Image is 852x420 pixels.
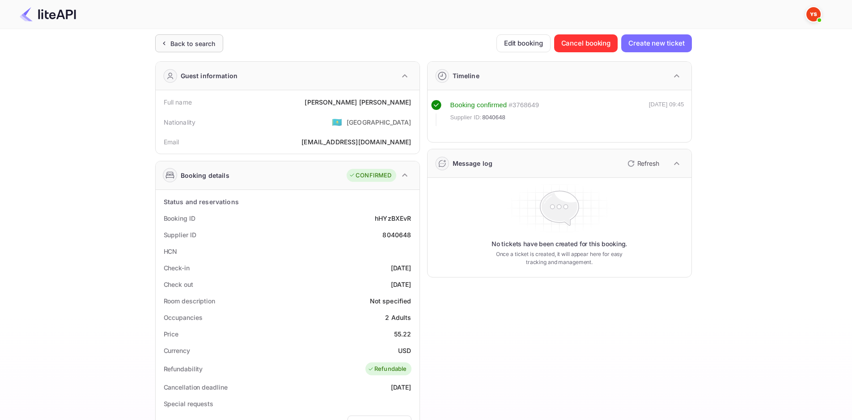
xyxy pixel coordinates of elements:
[621,34,691,52] button: Create new ticket
[554,34,618,52] button: Cancel booking
[347,118,411,127] div: [GEOGRAPHIC_DATA]
[164,197,239,206] div: Status and reservations
[164,329,179,339] div: Price
[398,346,411,355] div: USD
[164,137,179,147] div: Email
[170,39,216,48] div: Back to search
[391,263,411,273] div: [DATE]
[164,382,228,392] div: Cancellation deadline
[368,365,407,374] div: Refundable
[382,230,411,239] div: 8040648
[453,71,479,80] div: Timeline
[301,137,411,147] div: [EMAIL_ADDRESS][DOMAIN_NAME]
[806,7,821,21] img: Yandex Support
[496,34,551,52] button: Edit booking
[450,100,507,110] div: Booking confirmed
[637,159,659,168] p: Refresh
[181,171,229,180] div: Booking details
[482,113,505,122] span: 8040648
[649,100,684,126] div: [DATE] 09:45
[164,364,203,374] div: Refundability
[164,296,215,306] div: Room description
[622,156,663,171] button: Refresh
[20,7,76,21] img: LiteAPI Logo
[450,113,482,122] span: Supplier ID:
[394,329,411,339] div: 55.22
[164,247,178,256] div: HCN
[164,346,190,355] div: Currency
[489,250,630,266] p: Once a ticket is created, it will appear here for easy tracking and management.
[164,214,195,223] div: Booking ID
[164,280,193,289] div: Check out
[181,71,238,80] div: Guest information
[385,313,411,322] div: 2 Adults
[164,230,196,239] div: Supplier ID
[332,114,342,130] span: United States
[349,171,391,180] div: CONFIRMED
[509,100,539,110] div: # 3768649
[370,296,411,306] div: Not specified
[453,159,493,168] div: Message log
[164,313,203,322] div: Occupancies
[492,239,627,248] p: No tickets have been created for this booking.
[305,97,411,107] div: [PERSON_NAME] [PERSON_NAME]
[164,263,190,273] div: Check-in
[164,399,213,408] div: Special requests
[391,280,411,289] div: [DATE]
[164,118,196,127] div: Nationality
[391,382,411,392] div: [DATE]
[164,97,192,107] div: Full name
[375,214,411,223] div: hHYzBXEvR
